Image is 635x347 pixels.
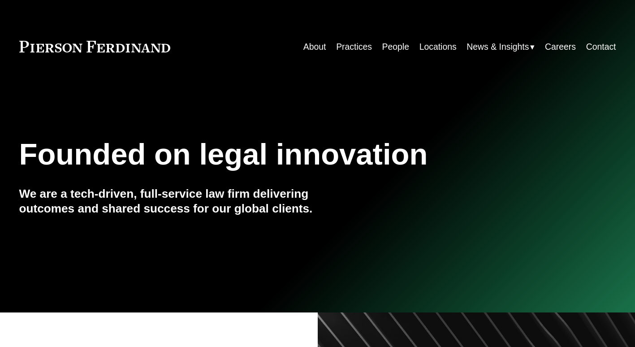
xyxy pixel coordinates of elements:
h1: Founded on legal innovation [19,137,517,172]
a: Contact [586,38,616,56]
a: About [303,38,326,56]
a: People [382,38,409,56]
a: Practices [336,38,372,56]
span: News & Insights [467,39,529,55]
a: folder dropdown [467,38,535,56]
a: Locations [419,38,457,56]
h4: We are a tech-driven, full-service law firm delivering outcomes and shared success for our global... [19,187,318,217]
a: Careers [545,38,576,56]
